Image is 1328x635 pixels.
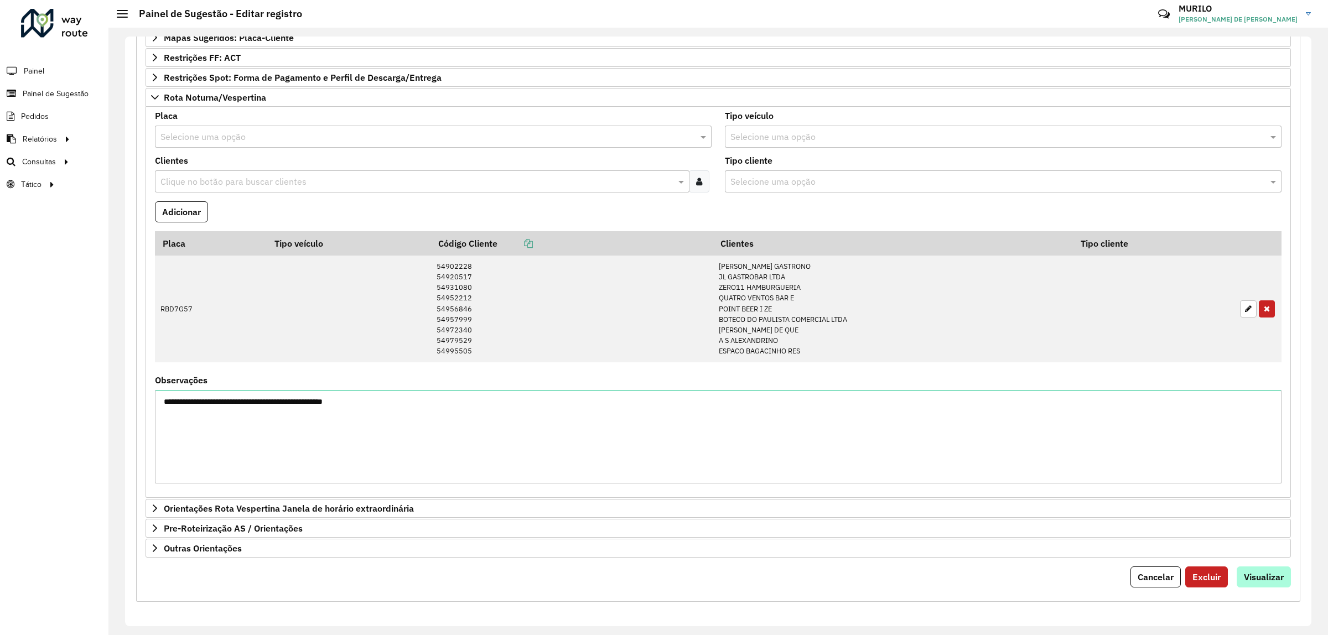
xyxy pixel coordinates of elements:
[164,93,266,102] span: Rota Noturna/Vespertina
[1179,14,1298,24] span: [PERSON_NAME] DE [PERSON_NAME]
[146,48,1291,67] a: Restrições FF: ACT
[128,8,302,20] h2: Painel de Sugestão - Editar registro
[146,28,1291,47] a: Mapas Sugeridos: Placa-Cliente
[1179,3,1298,14] h3: MURILO
[155,255,267,362] td: RBD7G57
[1130,566,1181,587] button: Cancelar
[146,499,1291,518] a: Orientações Rota Vespertina Janela de horário extraordinária
[164,504,414,513] span: Orientações Rota Vespertina Janela de horário extraordinária
[725,154,772,167] label: Tipo cliente
[155,201,208,222] button: Adicionar
[22,156,56,168] span: Consultas
[146,539,1291,558] a: Outras Orientações
[146,107,1291,498] div: Rota Noturna/Vespertina
[1237,566,1291,587] button: Visualizar
[725,109,774,122] label: Tipo veículo
[146,68,1291,87] a: Restrições Spot: Forma de Pagamento e Perfil de Descarga/Entrega
[155,231,267,255] th: Placa
[146,88,1291,107] a: Rota Noturna/Vespertina
[23,88,89,100] span: Painel de Sugestão
[164,33,294,42] span: Mapas Sugeridos: Placa-Cliente
[1192,571,1221,582] span: Excluir
[164,544,242,553] span: Outras Orientações
[21,111,49,122] span: Pedidos
[155,373,207,387] label: Observações
[23,133,57,145] span: Relatórios
[146,519,1291,538] a: Pre-Roteirização AS / Orientações
[155,109,178,122] label: Placa
[1073,231,1234,255] th: Tipo cliente
[21,179,41,190] span: Tático
[1152,2,1176,26] a: Contato Rápido
[155,154,188,167] label: Clientes
[713,231,1073,255] th: Clientes
[430,231,713,255] th: Código Cliente
[713,255,1073,362] td: [PERSON_NAME] GASTRONO JL GASTROBAR LTDA ZERO11 HAMBURGUERIA QUATRO VENTOS BAR E POINT BEER I ZE ...
[430,255,713,362] td: 54902228 54920517 54931080 54952212 54956846 54957999 54972340 54979529 54995505
[1244,571,1284,582] span: Visualizar
[1138,571,1174,582] span: Cancelar
[164,73,442,82] span: Restrições Spot: Forma de Pagamento e Perfil de Descarga/Entrega
[1185,566,1228,587] button: Excluir
[164,53,241,62] span: Restrições FF: ACT
[267,231,431,255] th: Tipo veículo
[164,524,303,533] span: Pre-Roteirização AS / Orientações
[24,65,44,77] span: Painel
[497,238,533,249] a: Copiar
